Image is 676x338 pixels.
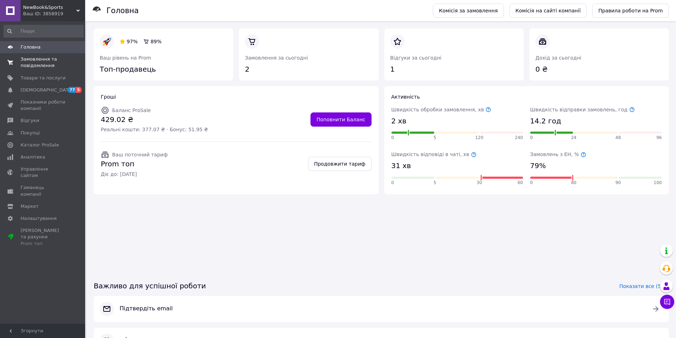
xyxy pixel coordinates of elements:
span: Баланс ProSale [112,107,151,113]
span: 120 [475,135,483,141]
span: Відгуки [21,117,39,124]
span: Покупці [21,130,40,136]
span: 79% [530,161,546,171]
button: Підтвердіть email [94,296,669,322]
span: Ваш поточний тариф [112,152,168,157]
span: 90 [615,180,621,186]
span: Товари та послуги [21,75,66,81]
span: 5 [434,180,436,186]
span: 14.2 год [530,116,561,126]
span: Показати все (5) [619,283,663,290]
a: Комісія на сайті компанії [510,4,587,18]
span: Підтвердіть email [120,305,643,313]
span: 5 [434,135,436,141]
span: Аналітика [21,154,45,160]
span: 24 [571,135,576,141]
span: Каталог ProSale [21,142,59,148]
span: 30 [477,180,482,186]
span: Замовлення та повідомлення [21,56,66,69]
span: 60 [517,180,523,186]
span: Гроші [101,94,116,100]
span: Управління сайтом [21,166,66,179]
span: Налаштування [21,215,57,222]
span: Реальні кошти: 377.07 ₴ · Бонус: 51.95 ₴ [101,126,208,133]
span: Швидкість відповіді в чаті, хв [391,151,477,157]
a: Правила роботи на Prom [592,4,669,18]
a: Продовжити тариф [308,157,372,171]
span: Гаманець компанії [21,184,66,197]
span: Активність [391,94,420,100]
span: NewBook&Sports [23,4,76,11]
input: Пошук [4,25,84,38]
a: Поповнити Баланс [310,112,372,127]
span: 240 [515,135,523,141]
span: 2 хв [391,116,407,126]
span: [DEMOGRAPHIC_DATA] [21,87,73,93]
span: Швидкість обробки замовлення, хв [391,107,491,112]
span: 100 [654,180,662,186]
span: Діє до: [DATE] [101,171,168,178]
span: 96 [656,135,662,141]
div: Prom топ [21,240,66,247]
span: 0 [391,135,394,141]
span: Швидкість відправки замовлень, год [530,107,635,112]
span: [PERSON_NAME] та рахунки [21,227,66,247]
span: 0 [391,180,394,186]
span: 0 [530,180,533,186]
span: Головна [21,44,40,50]
span: 97% [127,39,138,44]
span: Замовлень з ЕН, % [530,151,586,157]
a: Комісія за замовлення [433,4,504,18]
span: 89% [150,39,161,44]
span: 5 [76,87,82,93]
span: 0 [530,135,533,141]
h1: Головна [106,6,139,15]
span: Показники роботи компанії [21,99,66,112]
span: Prom топ [101,159,168,169]
span: 80 [571,180,576,186]
span: 31 хв [391,161,411,171]
span: 48 [615,135,621,141]
span: Важливо для успішної роботи [94,281,206,291]
span: 429.02 ₴ [101,115,208,125]
button: Чат з покупцем [660,295,674,309]
span: 77 [68,87,76,93]
span: Маркет [21,203,39,210]
div: Ваш ID: 3858919 [23,11,85,17]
